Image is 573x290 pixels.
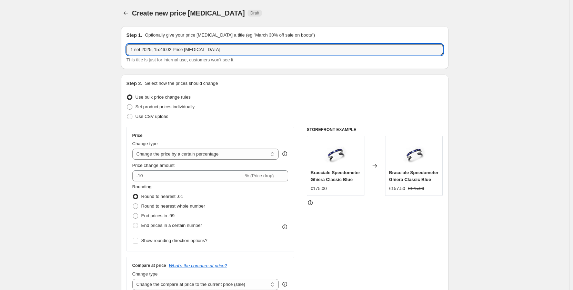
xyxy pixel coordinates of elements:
h3: Compare at price [132,263,166,268]
img: bracciale-classic-blu_80x.jpg [400,140,428,167]
span: Rounding [132,184,152,189]
span: Round to nearest whole number [141,203,205,209]
input: 30% off holiday sale [127,44,443,55]
span: Draft [250,10,259,16]
span: Change type [132,141,158,146]
span: Change type [132,271,158,277]
span: This title is just for internal use, customers won't see it [127,57,233,62]
button: Price change jobs [121,8,131,18]
div: €175.00 [311,185,327,192]
div: help [281,281,288,288]
span: Bracciale Speedometer Ghiera Classic Blue [311,170,360,182]
span: Create new price [MEDICAL_DATA] [132,9,245,17]
p: Select how the prices should change [145,80,218,87]
span: End prices in .99 [141,213,175,218]
span: Price change amount [132,163,175,168]
input: -15 [132,170,244,181]
span: Bracciale Speedometer Ghiera Classic Blue [389,170,439,182]
button: What's the compare at price? [169,263,227,268]
img: bracciale-classic-blu_80x.jpg [322,140,349,167]
h2: Step 2. [127,80,142,87]
p: Optionally give your price [MEDICAL_DATA] a title (eg "March 30% off sale on boots") [145,32,315,39]
span: Round to nearest .01 [141,194,183,199]
div: help [281,150,288,157]
span: Use CSV upload [135,114,169,119]
span: Show rounding direction options? [141,238,208,243]
h3: Price [132,133,142,138]
div: €157.50 [389,185,405,192]
span: End prices in a certain number [141,223,202,228]
strike: €175.00 [408,185,424,192]
span: Set product prices individually [135,104,195,109]
h2: Step 1. [127,32,142,39]
span: Use bulk price change rules [135,94,191,100]
span: % (Price drop) [245,173,274,178]
h6: STOREFRONT EXAMPLE [307,127,443,132]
